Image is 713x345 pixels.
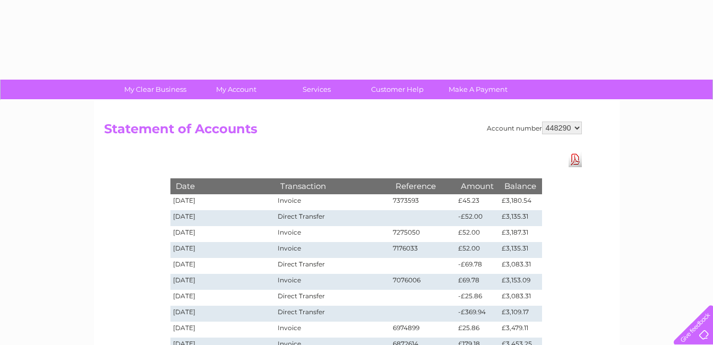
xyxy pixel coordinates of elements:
td: 7076006 [390,274,456,290]
th: Reference [390,178,456,194]
td: Invoice [275,274,390,290]
a: Make A Payment [434,80,522,99]
td: [DATE] [170,274,276,290]
td: 7373593 [390,194,456,210]
td: £3,187.31 [499,226,542,242]
td: £3,083.31 [499,258,542,274]
td: [DATE] [170,226,276,242]
a: Download Pdf [569,152,582,167]
td: Direct Transfer [275,210,390,226]
td: [DATE] [170,290,276,306]
td: Direct Transfer [275,258,390,274]
td: [DATE] [170,194,276,210]
a: Customer Help [354,80,441,99]
td: [DATE] [170,322,276,338]
td: £3,153.09 [499,274,542,290]
h2: Statement of Accounts [104,122,582,142]
a: My Clear Business [111,80,199,99]
td: -£69.78 [456,258,499,274]
td: £52.00 [456,242,499,258]
td: 6974899 [390,322,456,338]
td: [DATE] [170,258,276,274]
div: Account number [487,122,582,134]
th: Balance [499,178,542,194]
td: Invoice [275,194,390,210]
td: -£52.00 [456,210,499,226]
th: Transaction [275,178,390,194]
td: £3,109.17 [499,306,542,322]
td: Invoice [275,322,390,338]
td: £45.23 [456,194,499,210]
td: 7275050 [390,226,456,242]
th: Date [170,178,276,194]
td: £25.86 [456,322,499,338]
td: -£25.86 [456,290,499,306]
td: [DATE] [170,242,276,258]
td: Direct Transfer [275,290,390,306]
td: [DATE] [170,210,276,226]
td: 7176033 [390,242,456,258]
td: Invoice [275,242,390,258]
td: £3,135.31 [499,242,542,258]
td: -£369.94 [456,306,499,322]
td: Direct Transfer [275,306,390,322]
td: £3,479.11 [499,322,542,338]
td: [DATE] [170,306,276,322]
td: Invoice [275,226,390,242]
td: £52.00 [456,226,499,242]
td: £69.78 [456,274,499,290]
td: £3,083.31 [499,290,542,306]
td: £3,180.54 [499,194,542,210]
a: Services [273,80,360,99]
th: Amount [456,178,499,194]
td: £3,135.31 [499,210,542,226]
a: My Account [192,80,280,99]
